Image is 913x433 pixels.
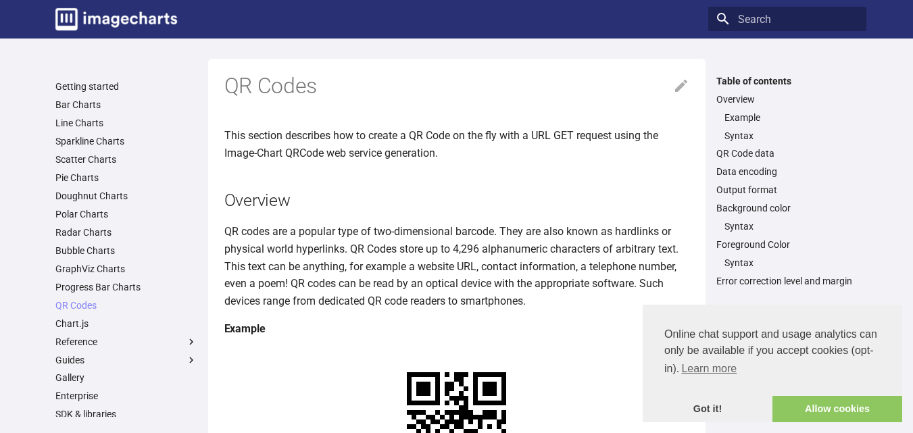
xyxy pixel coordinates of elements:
[55,172,197,184] a: Pie Charts
[55,99,197,111] a: Bar Charts
[55,117,197,129] a: Line Charts
[772,396,902,423] a: allow cookies
[55,390,197,402] a: Enterprise
[724,130,858,142] a: Syntax
[708,75,866,87] label: Table of contents
[708,7,866,31] input: Search
[716,93,858,105] a: Overview
[224,127,689,161] p: This section describes how to create a QR Code on the fly with a URL GET request using the Image-...
[716,147,858,159] a: QR Code data
[55,317,197,330] a: Chart.js
[724,220,858,232] a: Syntax
[643,305,902,422] div: cookieconsent
[724,111,858,124] a: Example
[55,190,197,202] a: Doughnut Charts
[716,165,858,178] a: Data encoding
[55,354,197,366] label: Guides
[55,80,197,93] a: Getting started
[50,3,182,36] a: Image-Charts documentation
[55,299,197,311] a: QR Codes
[679,359,739,379] a: learn more about cookies
[55,153,197,165] a: Scatter Charts
[55,336,197,348] label: Reference
[55,263,197,275] a: GraphViz Charts
[716,202,858,214] a: Background color
[55,408,197,420] a: SDK & libraries
[224,320,689,338] h4: Example
[716,220,858,232] nav: Background color
[55,245,197,257] a: Bubble Charts
[224,72,689,101] h1: QR Codes
[716,238,858,251] a: Foreground Color
[55,8,177,30] img: logo
[643,396,772,423] a: dismiss cookie message
[55,281,197,293] a: Progress Bar Charts
[716,257,858,269] nav: Foreground Color
[55,208,197,220] a: Polar Charts
[664,326,881,379] span: Online chat support and usage analytics can only be available if you accept cookies (opt-in).
[708,75,866,288] nav: Table of contents
[224,223,689,309] p: QR codes are a popular type of two-dimensional barcode. They are also known as hardlinks or physi...
[224,188,689,212] h2: Overview
[55,135,197,147] a: Sparkline Charts
[716,111,858,142] nav: Overview
[716,275,858,287] a: Error correction level and margin
[55,226,197,238] a: Radar Charts
[724,257,858,269] a: Syntax
[716,184,858,196] a: Output format
[55,372,197,384] a: Gallery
